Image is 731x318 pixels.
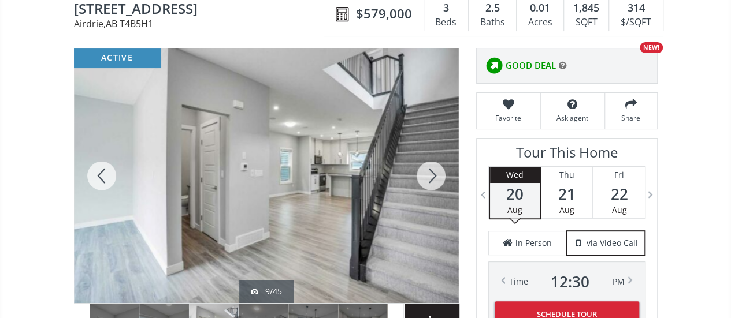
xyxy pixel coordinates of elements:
[506,59,556,72] span: GOOD DEAL
[541,167,592,183] div: Thu
[551,274,589,290] span: 12 : 30
[251,286,282,297] div: 9/45
[474,14,510,31] div: Baths
[507,204,522,215] span: Aug
[74,19,330,28] span: Airdrie , AB T4B5H1
[559,204,574,215] span: Aug
[541,186,592,202] span: 21
[74,1,330,19] span: 62 Midtown SW
[509,274,625,290] div: Time PM
[74,48,161,68] div: active
[615,14,656,31] div: $/SQFT
[488,144,645,166] h3: Tour This Home
[587,237,638,249] span: via Video Call
[430,1,462,16] div: 3
[490,167,540,183] div: Wed
[74,48,459,303] div: 62 Midtown SW Airdrie, AB T4B5H1 - Photo 9 of 45
[515,237,552,249] span: in Person
[615,1,656,16] div: 314
[483,113,535,123] span: Favorite
[612,204,627,215] span: Aug
[474,1,510,16] div: 2.5
[483,54,506,77] img: rating icon
[593,186,645,202] span: 22
[593,167,645,183] div: Fri
[611,113,651,123] span: Share
[573,1,599,16] span: 1,845
[547,113,599,123] span: Ask agent
[570,14,603,31] div: SQFT
[356,5,412,23] span: $579,000
[490,186,540,202] span: 20
[522,14,558,31] div: Acres
[522,1,558,16] div: 0.01
[640,42,663,53] div: NEW!
[430,14,462,31] div: Beds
